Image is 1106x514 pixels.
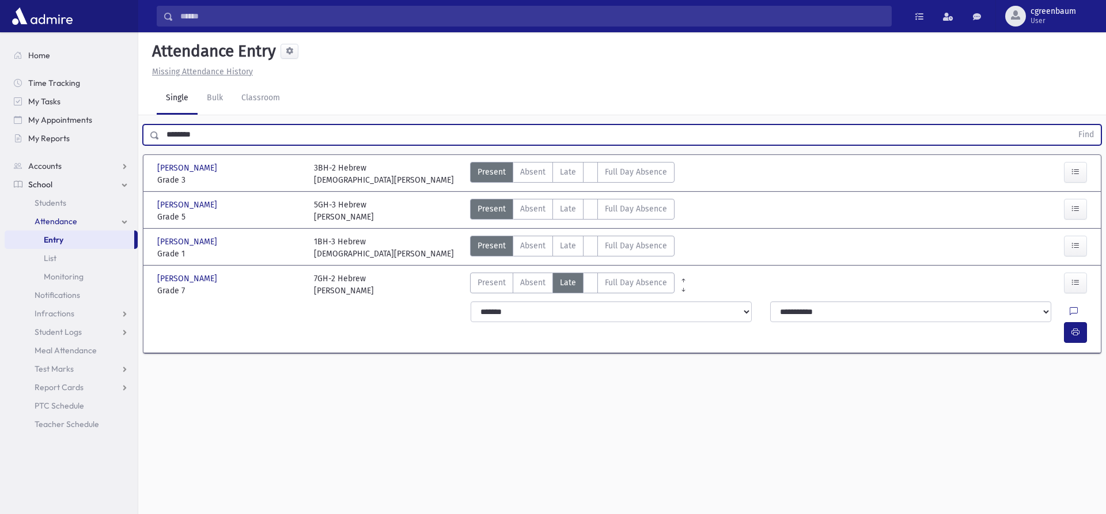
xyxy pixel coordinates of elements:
[157,174,302,186] span: Grade 3
[28,78,80,88] span: Time Tracking
[157,211,302,223] span: Grade 5
[470,199,675,223] div: AttTypes
[157,199,219,211] span: [PERSON_NAME]
[5,360,138,378] a: Test Marks
[5,396,138,415] a: PTC Schedule
[5,341,138,360] a: Meal Attendance
[1031,7,1076,16] span: cgreenbaum
[470,162,675,186] div: AttTypes
[35,216,77,226] span: Attendance
[478,240,506,252] span: Present
[147,41,276,61] h5: Attendance Entry
[5,111,138,129] a: My Appointments
[605,166,667,178] span: Full Day Absence
[28,50,50,61] span: Home
[157,162,219,174] span: [PERSON_NAME]
[44,253,56,263] span: List
[35,198,66,208] span: Students
[35,382,84,392] span: Report Cards
[5,378,138,396] a: Report Cards
[35,400,84,411] span: PTC Schedule
[5,267,138,286] a: Monitoring
[5,175,138,194] a: School
[28,161,62,171] span: Accounts
[520,240,546,252] span: Absent
[157,273,219,285] span: [PERSON_NAME]
[157,285,302,297] span: Grade 7
[35,327,82,337] span: Student Logs
[560,203,576,215] span: Late
[560,166,576,178] span: Late
[478,166,506,178] span: Present
[560,277,576,289] span: Late
[28,179,52,190] span: School
[157,236,219,248] span: [PERSON_NAME]
[314,273,374,297] div: 7GH-2 Hebrew [PERSON_NAME]
[28,96,60,107] span: My Tasks
[605,203,667,215] span: Full Day Absence
[1071,125,1101,145] button: Find
[44,271,84,282] span: Monitoring
[560,240,576,252] span: Late
[520,277,546,289] span: Absent
[35,290,80,300] span: Notifications
[5,212,138,230] a: Attendance
[520,203,546,215] span: Absent
[5,286,138,304] a: Notifications
[5,74,138,92] a: Time Tracking
[5,194,138,212] a: Students
[28,133,70,143] span: My Reports
[5,157,138,175] a: Accounts
[232,82,289,115] a: Classroom
[605,277,667,289] span: Full Day Absence
[5,92,138,111] a: My Tasks
[147,67,253,77] a: Missing Attendance History
[5,129,138,148] a: My Reports
[9,5,75,28] img: AdmirePro
[5,46,138,65] a: Home
[35,364,74,374] span: Test Marks
[5,415,138,433] a: Teacher Schedule
[157,82,198,115] a: Single
[157,248,302,260] span: Grade 1
[478,203,506,215] span: Present
[470,236,675,260] div: AttTypes
[35,419,99,429] span: Teacher Schedule
[35,308,74,319] span: Infractions
[5,323,138,341] a: Student Logs
[605,240,667,252] span: Full Day Absence
[314,236,454,260] div: 1BH-3 Hebrew [DEMOGRAPHIC_DATA][PERSON_NAME]
[478,277,506,289] span: Present
[314,162,454,186] div: 3BH-2 Hebrew [DEMOGRAPHIC_DATA][PERSON_NAME]
[35,345,97,356] span: Meal Attendance
[173,6,891,27] input: Search
[520,166,546,178] span: Absent
[1031,16,1076,25] span: User
[5,230,134,249] a: Entry
[28,115,92,125] span: My Appointments
[198,82,232,115] a: Bulk
[470,273,675,297] div: AttTypes
[5,249,138,267] a: List
[44,235,63,245] span: Entry
[314,199,374,223] div: 5GH-3 Hebrew [PERSON_NAME]
[5,304,138,323] a: Infractions
[152,67,253,77] u: Missing Attendance History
